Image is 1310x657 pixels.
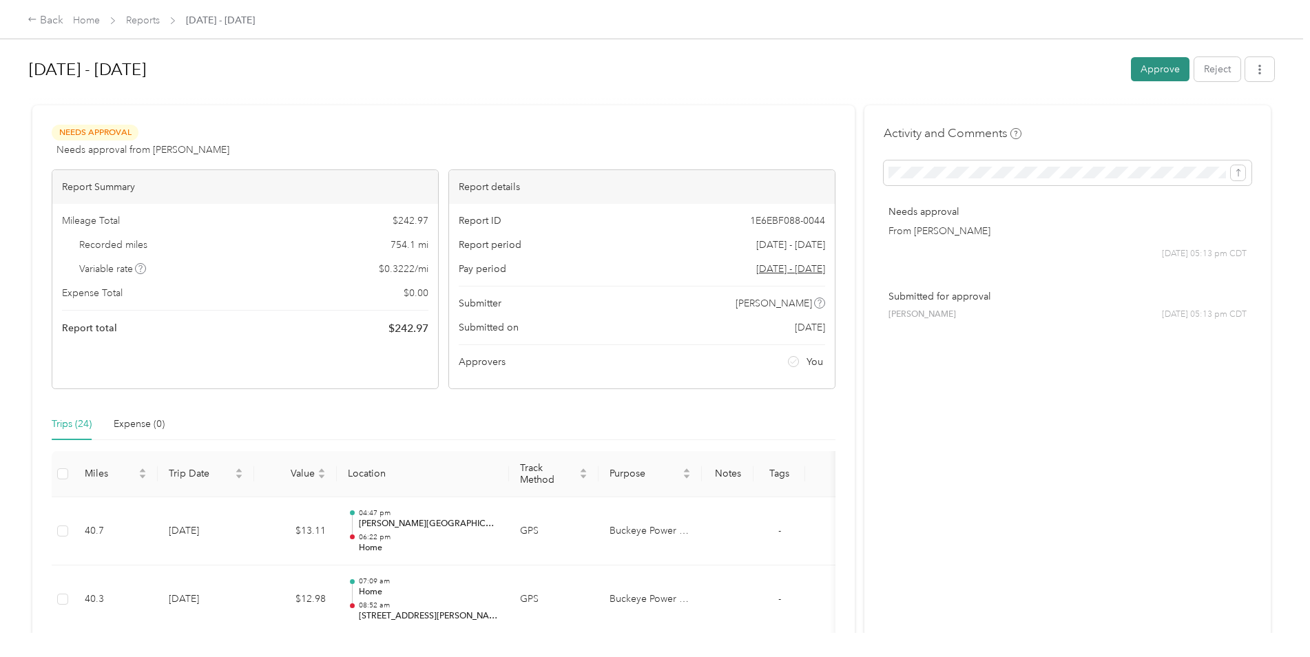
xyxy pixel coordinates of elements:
[359,601,498,610] p: 08:52 am
[579,466,588,474] span: caret-up
[73,14,100,26] a: Home
[85,468,136,479] span: Miles
[756,262,825,276] span: Go to pay period
[235,466,243,474] span: caret-up
[52,170,438,204] div: Report Summary
[807,355,823,369] span: You
[1194,57,1240,81] button: Reject
[459,238,521,252] span: Report period
[265,468,315,479] span: Value
[74,565,158,634] td: 40.3
[359,586,498,598] p: Home
[599,497,702,566] td: Buckeye Power Sales
[74,497,158,566] td: 40.7
[359,610,498,623] p: [STREET_ADDRESS][PERSON_NAME]
[138,466,147,474] span: caret-up
[379,262,428,276] span: $ 0.3222 / mi
[126,14,160,26] a: Reports
[404,286,428,300] span: $ 0.00
[778,593,781,605] span: -
[736,296,812,311] span: [PERSON_NAME]
[254,451,337,497] th: Value
[254,497,337,566] td: $13.11
[74,451,158,497] th: Miles
[750,213,825,228] span: 1E6EBF088-0044
[610,468,680,479] span: Purpose
[359,518,498,530] p: [PERSON_NAME][GEOGRAPHIC_DATA] - [GEOGRAPHIC_DATA], [STREET_ADDRESS][PERSON_NAME]
[459,355,506,369] span: Approvers
[509,565,599,634] td: GPS
[509,451,599,497] th: Track Method
[795,320,825,335] span: [DATE]
[186,13,255,28] span: [DATE] - [DATE]
[459,296,501,311] span: Submitter
[52,125,138,140] span: Needs Approval
[888,309,956,321] span: [PERSON_NAME]
[459,262,506,276] span: Pay period
[62,286,123,300] span: Expense Total
[884,125,1021,142] h4: Activity and Comments
[28,12,63,29] div: Back
[391,238,428,252] span: 754.1 mi
[599,451,702,497] th: Purpose
[459,320,519,335] span: Submitted on
[683,466,691,474] span: caret-up
[509,497,599,566] td: GPS
[888,224,1247,238] p: From [PERSON_NAME]
[599,565,702,634] td: Buckeye Power Sales
[1233,580,1310,657] iframe: Everlance-gr Chat Button Frame
[683,472,691,481] span: caret-down
[359,508,498,518] p: 04:47 pm
[169,468,232,479] span: Trip Date
[359,532,498,542] p: 06:22 pm
[158,451,254,497] th: Trip Date
[756,238,825,252] span: [DATE] - [DATE]
[158,497,254,566] td: [DATE]
[393,213,428,228] span: $ 242.97
[138,472,147,481] span: caret-down
[318,466,326,474] span: caret-up
[359,542,498,554] p: Home
[79,238,147,252] span: Recorded miles
[520,462,576,486] span: Track Method
[235,472,243,481] span: caret-down
[778,525,781,536] span: -
[337,451,509,497] th: Location
[702,451,753,497] th: Notes
[753,451,805,497] th: Tags
[318,472,326,481] span: caret-down
[79,262,147,276] span: Variable rate
[388,320,428,337] span: $ 242.97
[1162,248,1247,260] span: [DATE] 05:13 pm CDT
[62,213,120,228] span: Mileage Total
[888,205,1247,219] p: Needs approval
[359,576,498,586] p: 07:09 am
[29,53,1121,86] h1: Sep 1 - 30, 2025
[56,143,229,157] span: Needs approval from [PERSON_NAME]
[114,417,165,432] div: Expense (0)
[1162,309,1247,321] span: [DATE] 05:13 pm CDT
[62,321,117,335] span: Report total
[449,170,835,204] div: Report details
[459,213,501,228] span: Report ID
[254,565,337,634] td: $12.98
[1131,57,1189,81] button: Approve
[158,565,254,634] td: [DATE]
[888,289,1247,304] p: Submitted for approval
[52,417,92,432] div: Trips (24)
[579,472,588,481] span: caret-down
